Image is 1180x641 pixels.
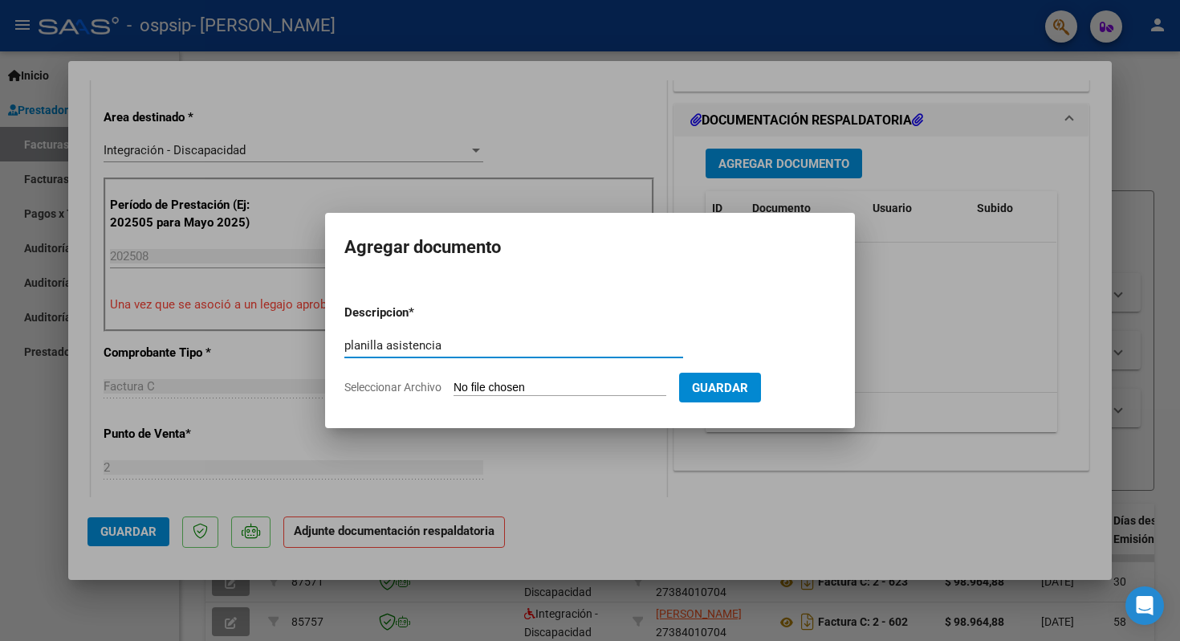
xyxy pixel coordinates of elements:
[344,232,836,263] h2: Agregar documento
[692,381,748,395] span: Guardar
[1125,586,1164,625] div: Open Intercom Messenger
[679,373,761,402] button: Guardar
[344,304,492,322] p: Descripcion
[344,381,441,394] span: Seleccionar Archivo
